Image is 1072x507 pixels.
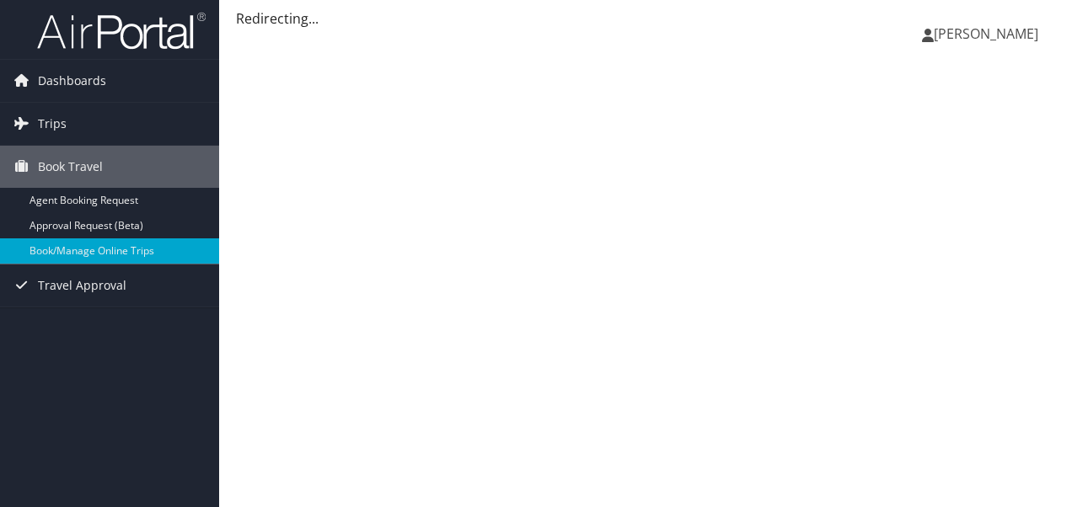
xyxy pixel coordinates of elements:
div: Redirecting... [236,8,1055,29]
span: Trips [38,103,67,145]
span: Book Travel [38,146,103,188]
span: Travel Approval [38,264,126,307]
span: [PERSON_NAME] [934,24,1038,43]
img: airportal-logo.png [37,11,206,51]
span: Dashboards [38,60,106,102]
a: [PERSON_NAME] [922,8,1055,59]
